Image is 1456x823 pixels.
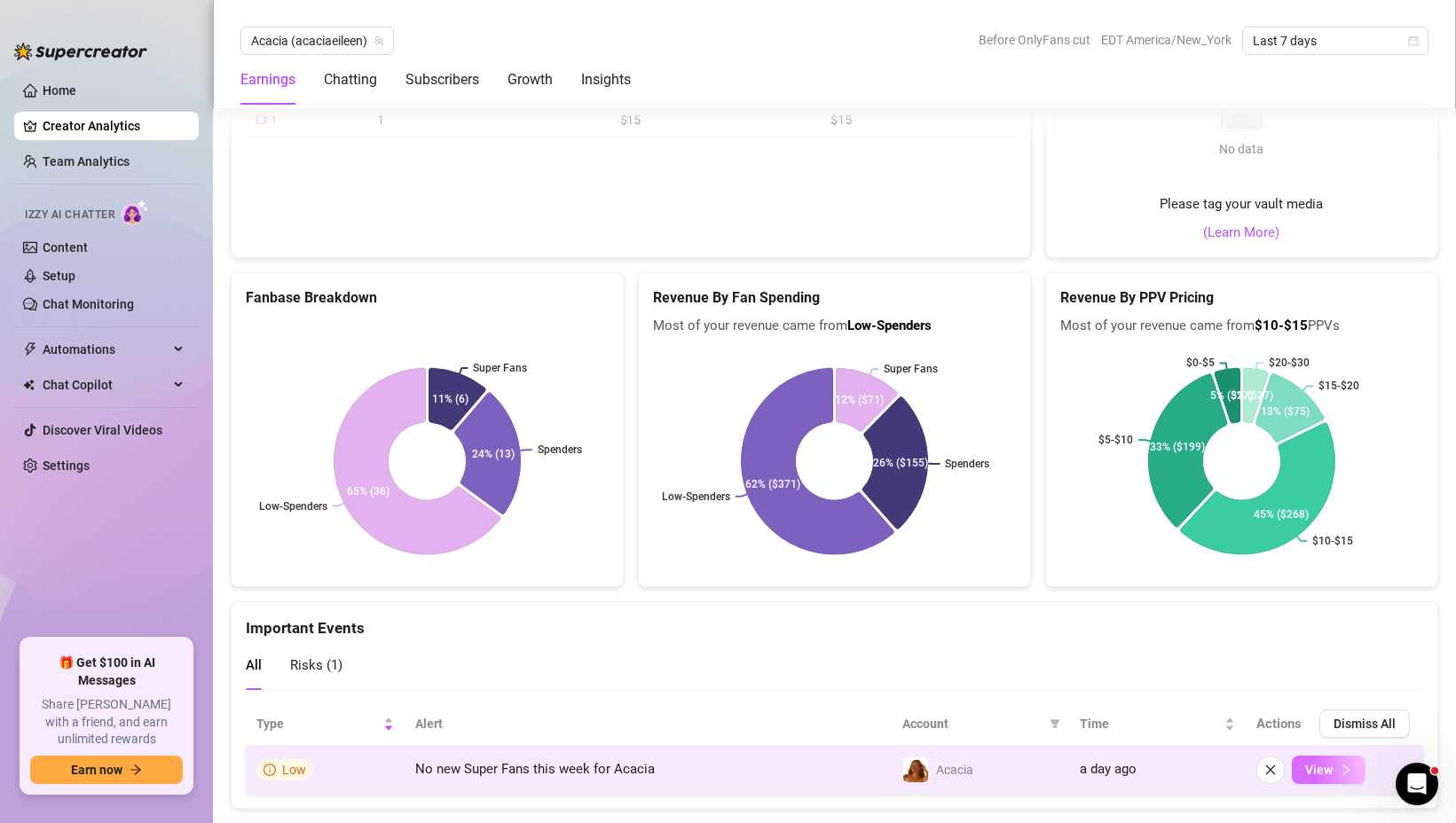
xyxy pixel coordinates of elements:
span: info-circle [264,764,276,776]
a: Chat Monitoring [43,297,134,311]
span: thunderbolt [23,342,37,357]
span: Dismiss All [1334,717,1396,731]
span: View [1305,763,1333,777]
span: Type [256,714,380,733]
button: View [1292,756,1365,784]
img: Acacia [903,757,928,782]
img: logo-BBDzfeDw.svg [14,43,147,60]
span: Earn now [71,763,122,777]
span: video-camera [256,114,267,125]
div: Subscribers [405,69,479,90]
span: Most of your revenue came from PPVs [1060,316,1423,337]
span: Time [1080,714,1221,733]
span: Share [PERSON_NAME] with a friend, and earn unlimited rewards [30,696,183,749]
text: $0-$5 [1186,357,1215,369]
span: Low [282,763,306,777]
span: Acacia (acaciaeileen) [251,27,383,54]
b: Low-Spenders [847,317,932,333]
span: Actions [1256,716,1302,732]
span: Automations [43,335,169,364]
a: (Learn More) [1203,223,1279,244]
span: right [1340,764,1352,776]
h5: Revenue By Fan Spending [653,287,1016,309]
text: Super Fans [473,362,527,374]
span: Izzy AI Chatter [25,207,114,223]
a: Team Analytics [43,154,130,169]
b: $10-$15 [1255,317,1308,333]
span: a day ago [1080,761,1137,777]
span: EDT America/New_York [1101,27,1232,53]
img: AI Chatter [122,200,149,225]
span: Chat Copilot [43,371,169,399]
h5: Revenue By PPV Pricing [1060,287,1423,309]
text: $20-$30 [1269,357,1310,369]
a: Settings [43,459,90,473]
text: Spenders [538,443,582,456]
text: Super Fans [884,363,938,375]
text: Spenders [945,458,989,470]
text: Low-Spenders [662,490,730,502]
span: Before OnlyFans cut [979,27,1090,53]
span: Risks ( 1 ) [290,657,342,673]
span: 1 [377,111,384,128]
button: Dismiss All [1319,709,1410,738]
div: Chatting [324,69,377,90]
div: Earnings [240,69,295,90]
th: Type [246,702,405,746]
span: 1 [271,112,277,129]
text: $5-$10 [1098,434,1133,446]
th: Alert [405,702,892,746]
span: No new Super Fans this week for Acacia [415,761,655,777]
img: Chat Copilot [23,379,35,391]
span: All [246,657,262,673]
iframe: Intercom live chat [1396,763,1438,805]
span: filter [1046,710,1064,737]
span: filter [1050,718,1060,729]
text: Low-Spenders [259,500,327,513]
span: Account [902,714,1043,733]
span: 🎁 Get $100 in AI Messages [30,654,183,689]
a: Discover Viral Videos [43,423,162,437]
th: Time [1069,702,1246,746]
span: Acacia [936,763,973,777]
span: calendar [1408,35,1419,46]
span: Please tag your vault media [1160,194,1323,216]
a: Setup [43,269,75,283]
div: Insights [581,69,631,90]
div: No data [1213,139,1270,159]
span: Last 7 days [1253,27,1418,54]
span: close [1264,764,1277,776]
span: team [374,35,384,46]
div: Growth [508,69,553,90]
h5: Fanbase Breakdown [246,287,609,309]
a: Home [43,83,76,98]
span: $15 [620,111,641,128]
span: $15 [830,111,851,128]
a: Creator Analytics [43,112,185,140]
text: $10-$15 [1312,535,1353,547]
a: Content [43,240,88,255]
text: $15-$20 [1318,380,1359,392]
span: arrow-right [130,764,142,776]
div: Important Events [246,602,1423,640]
span: Most of your revenue came from [653,316,1016,337]
button: Earn nowarrow-right [30,756,183,784]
